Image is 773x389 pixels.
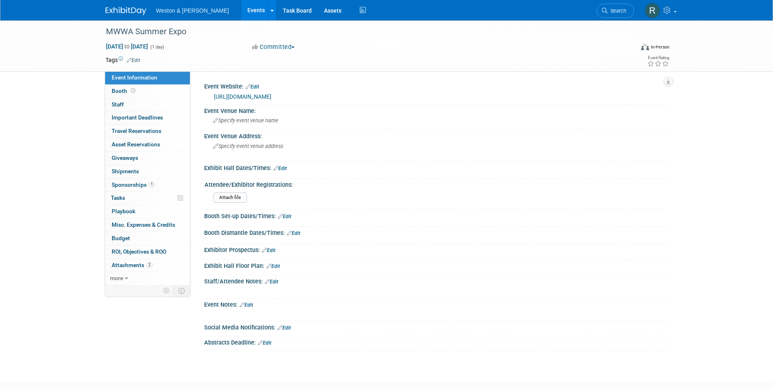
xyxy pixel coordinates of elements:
[106,56,140,64] td: Tags
[105,165,190,178] a: Shipments
[105,138,190,151] a: Asset Reservations
[112,114,163,121] span: Important Deadlines
[129,88,137,94] span: Booth not reserved yet
[266,263,280,269] a: Edit
[112,221,175,228] span: Misc. Expenses & Credits
[105,71,190,84] a: Event Information
[127,57,140,63] a: Edit
[112,155,138,161] span: Giveaways
[105,272,190,285] a: more
[205,179,664,189] div: Attendee/Exhibitor Registrations:
[287,230,300,236] a: Edit
[111,194,125,201] span: Tasks
[213,117,278,124] span: Specify event venue name
[105,245,190,259] a: ROI, Objectives & ROO
[106,7,146,15] img: ExhibitDay
[204,210,668,221] div: Booth Set-up Dates/Times:
[105,179,190,192] a: Sponsorships1
[641,44,649,50] img: Format-Inperson.png
[105,259,190,272] a: Attachments2
[246,84,259,90] a: Edit
[156,7,229,14] span: Weston & [PERSON_NAME]
[112,128,161,134] span: Travel Reservations
[213,143,283,149] span: Specify event venue address
[204,244,668,254] div: Exhibitor Prospectus:
[273,166,287,171] a: Edit
[278,214,291,219] a: Edit
[258,340,271,346] a: Edit
[112,235,130,241] span: Budget
[262,248,275,253] a: Edit
[240,302,253,308] a: Edit
[112,181,155,188] span: Sponsorships
[105,232,190,245] a: Budget
[110,275,123,281] span: more
[105,152,190,165] a: Giveaways
[105,205,190,218] a: Playbook
[173,285,190,296] td: Toggle Event Tabs
[112,208,135,214] span: Playbook
[204,130,668,140] div: Event Venue Address:
[249,43,298,51] button: Committed
[204,275,668,286] div: Staff/Attendee Notes:
[112,168,139,175] span: Shipments
[204,227,668,237] div: Booth Dismantle Dates/Times:
[112,74,157,81] span: Event Information
[149,181,155,188] span: 1
[204,162,668,172] div: Exhibit Hall Dates/Times:
[204,298,668,309] div: Event Notes:
[647,56,669,60] div: Event Rating
[105,85,190,98] a: Booth
[105,192,190,205] a: Tasks
[112,101,124,108] span: Staff
[106,43,148,50] span: [DATE] [DATE]
[112,262,152,268] span: Attachments
[650,44,669,50] div: In-Person
[112,248,166,255] span: ROI, Objectives & ROO
[265,279,278,285] a: Edit
[597,4,634,18] a: Search
[112,141,160,148] span: Asset Reservations
[159,285,174,296] td: Personalize Event Tab Strip
[204,80,668,91] div: Event Website:
[204,260,668,270] div: Exhibit Hall Floor Plan:
[105,219,190,232] a: Misc. Expenses & Credits
[645,3,660,18] img: Roberta Sinclair
[123,43,131,50] span: to
[146,262,152,268] span: 2
[105,98,190,111] a: Staff
[586,42,670,55] div: Event Format
[214,93,271,100] a: [URL][DOMAIN_NAME]
[204,105,668,115] div: Event Venue Name:
[277,325,291,331] a: Edit
[204,321,668,332] div: Social Media Notifications:
[105,111,190,124] a: Important Deadlines
[105,125,190,138] a: Travel Reservations
[150,44,164,50] span: (1 day)
[112,88,137,94] span: Booth
[103,24,622,39] div: MWWA Summer Expo
[608,8,626,14] span: Search
[204,336,668,347] div: Abstracts Deadline:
